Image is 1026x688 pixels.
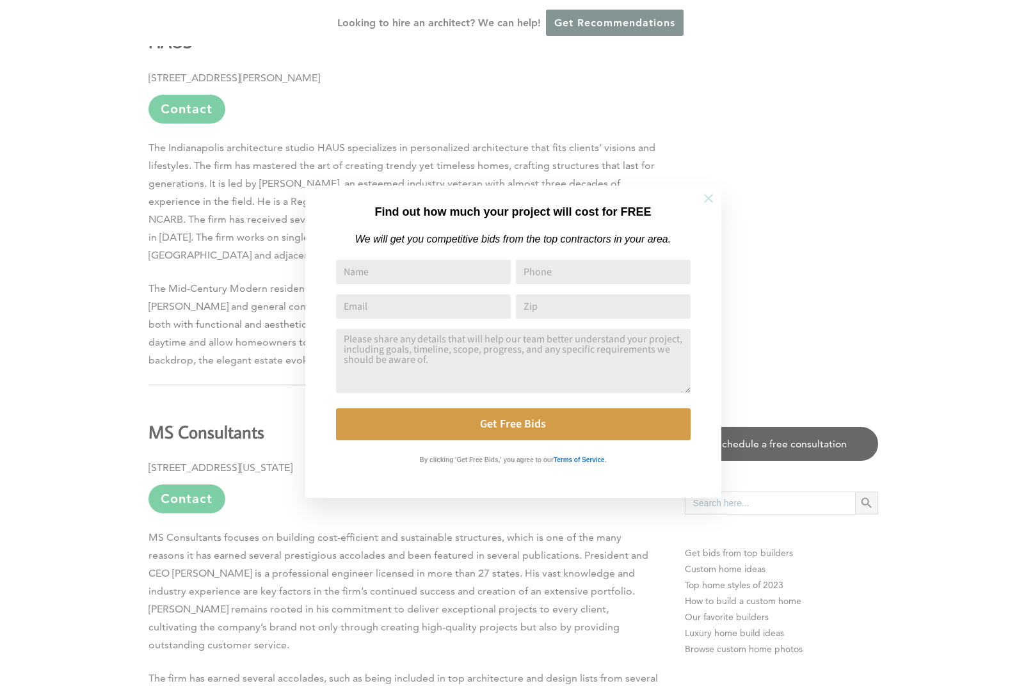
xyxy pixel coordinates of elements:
textarea: Comment or Message [336,329,691,393]
input: Phone [516,260,691,284]
strong: Find out how much your project will cost for FREE [374,205,651,218]
button: Close [686,176,731,221]
strong: Terms of Service [554,456,605,463]
em: We will get you competitive bids from the top contractors in your area. [355,234,671,244]
input: Email Address [336,294,511,319]
strong: . [605,456,607,463]
input: Zip [516,294,691,319]
strong: By clicking 'Get Free Bids,' you agree to our [420,456,554,463]
button: Get Free Bids [336,408,691,440]
input: Name [336,260,511,284]
a: Terms of Service [554,453,605,464]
